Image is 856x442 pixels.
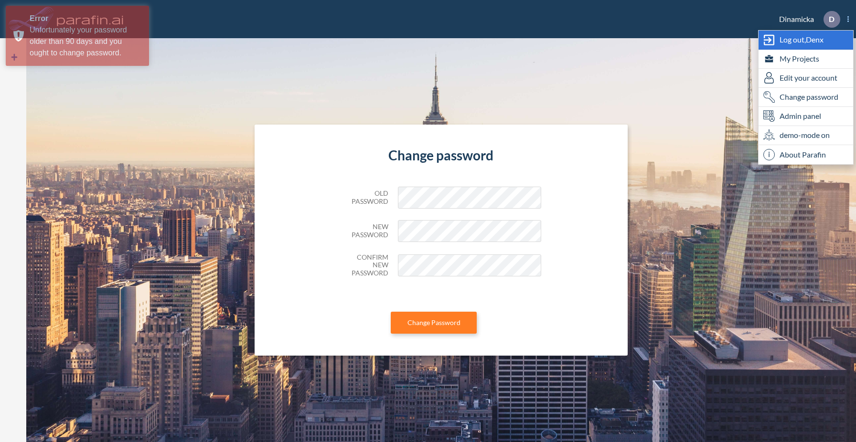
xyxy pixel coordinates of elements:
[341,253,388,277] h5: Confirm New Password
[341,147,541,164] h4: Change password
[780,34,824,45] span: Log out, Denx
[780,91,838,103] span: Change password
[30,24,142,59] div: Unfortunately your password older than 90 days and you ought to change password.
[780,110,821,122] span: Admin panel
[759,126,853,145] div: demo-mode on
[759,107,853,126] div: Admin panel
[759,50,853,69] div: My Projects
[759,31,853,50] div: Log out
[780,129,830,141] span: demo-mode on
[341,223,388,239] h5: New Password
[759,88,853,107] div: Change password
[780,72,837,84] span: Edit your account
[391,312,477,334] button: Change Password
[759,69,853,88] div: Edit user
[341,189,388,206] h5: Old Password
[759,145,853,164] div: About Parafin
[765,11,849,28] div: Dinamicka
[780,53,819,64] span: My Projects
[30,13,142,24] div: Error
[829,15,835,23] p: D
[780,149,826,160] span: About Parafin
[763,149,775,160] span: i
